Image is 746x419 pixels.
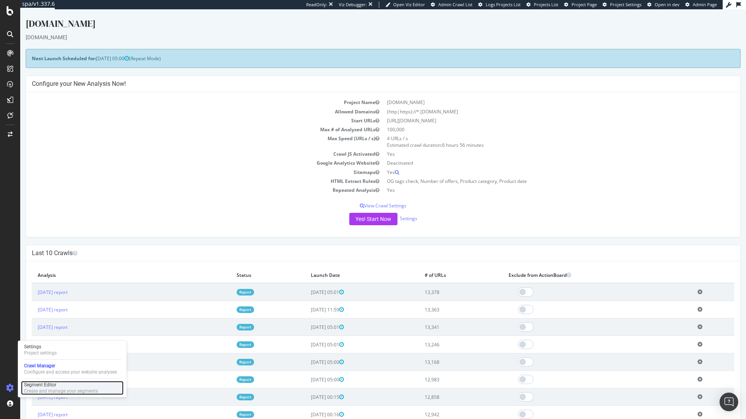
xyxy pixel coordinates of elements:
[12,176,363,185] td: Repeated Analysis
[306,2,327,8] div: ReadOnly:
[24,369,117,375] div: Configure and access your website analyses
[24,388,98,394] div: Create and manage your segments
[216,349,234,356] a: Report
[363,167,714,176] td: OG tags check, Number of offers, Product category, Product date
[393,2,425,7] span: Open Viz Editor
[363,116,714,125] td: 100,000
[339,2,367,8] div: Viz Debugger:
[534,2,558,7] span: Projects List
[438,2,472,7] span: Admin Crawl List
[291,315,324,321] span: [DATE] 05:01
[655,2,680,7] span: Open in dev
[399,327,483,344] td: 13,246
[285,258,399,274] th: Launch Date
[399,379,483,396] td: 12,858
[21,362,124,376] a: Crawl ManagerConfigure and access your website analyses
[17,384,47,391] a: [DATE] report
[526,2,558,8] a: Projects List
[12,149,363,158] td: Google Analytics Website
[291,367,324,374] span: [DATE] 05:00
[216,280,234,286] a: Report
[422,132,464,139] span: 6 hours 56 minutes
[363,107,714,116] td: [URL][DOMAIN_NAME]
[385,2,425,8] a: Open Viz Editor
[399,362,483,379] td: 12,983
[399,309,483,327] td: 13,341
[399,274,483,292] td: 13,378
[478,2,521,8] a: Logs Projects List
[24,382,98,388] div: Segment Editor
[329,203,377,216] button: Yes! Start Now
[399,396,483,414] td: 12,942
[12,193,714,200] p: View Crawl Settings
[17,367,47,374] a: [DATE] report
[720,393,738,411] div: Open Intercom Messenger
[21,381,124,395] a: Segment EditorCreate and manage your segments
[17,349,47,356] a: [DATE] report
[363,176,714,185] td: Yes
[12,240,714,248] h4: Last 10 Crawls
[486,2,521,7] span: Logs Projects List
[399,258,483,274] th: # of URLs
[216,402,234,409] a: Report
[12,71,714,78] h4: Configure your New Analysis Now!
[216,315,234,321] a: Report
[685,2,717,8] a: Admin Page
[17,315,47,321] a: [DATE] report
[291,332,324,339] span: [DATE] 05:01
[17,332,47,339] a: [DATE] report
[603,2,641,8] a: Project Settings
[216,384,234,391] a: Report
[431,2,472,8] a: Admin Crawl List
[647,2,680,8] a: Open in dev
[363,149,714,158] td: Deactivated
[21,343,124,357] a: SettingsProject settings
[12,140,363,149] td: Crawl JS Activated
[363,140,714,149] td: Yes
[12,107,363,116] td: Start URLs
[12,46,76,52] strong: Next Launch Scheduled for:
[76,46,109,52] span: [DATE] 05:00
[12,167,363,176] td: HTML Extract Rules
[291,297,324,304] span: [DATE] 11:59
[291,384,324,391] span: [DATE] 00:15
[564,2,597,8] a: Project Page
[399,344,483,362] td: 13,168
[5,40,720,59] div: (Repeat Mode)
[211,258,285,274] th: Status
[5,8,720,24] div: [DOMAIN_NAME]
[216,367,234,374] a: Report
[12,258,211,274] th: Analysis
[380,206,397,212] a: Settings
[572,2,597,7] span: Project Page
[610,2,641,7] span: Project Settings
[12,125,363,140] td: Max Speed (URLs / s)
[17,280,47,286] a: [DATE] report
[399,292,483,309] td: 13,363
[216,332,234,339] a: Report
[291,280,324,286] span: [DATE] 05:01
[17,402,47,409] a: [DATE] report
[216,297,234,304] a: Report
[363,89,714,97] td: [DOMAIN_NAME]
[291,349,324,356] span: [DATE] 05:00
[363,158,714,167] td: Yes
[17,297,47,304] a: [DATE] report
[24,363,117,369] div: Crawl Manager
[12,116,363,125] td: Max # of Analysed URLs
[291,402,324,409] span: [DATE] 00:16
[24,350,57,356] div: Project settings
[483,258,671,274] th: Exclude from ActionBoard
[363,98,714,107] td: (http|https)://*.[DOMAIN_NAME]
[693,2,717,7] span: Admin Page
[5,24,720,32] div: [DOMAIN_NAME]
[363,125,714,140] td: 4 URLs / s Estimated crawl duration:
[12,89,363,97] td: Project Name
[12,158,363,167] td: Sitemaps
[24,344,57,350] div: Settings
[12,98,363,107] td: Allowed Domains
